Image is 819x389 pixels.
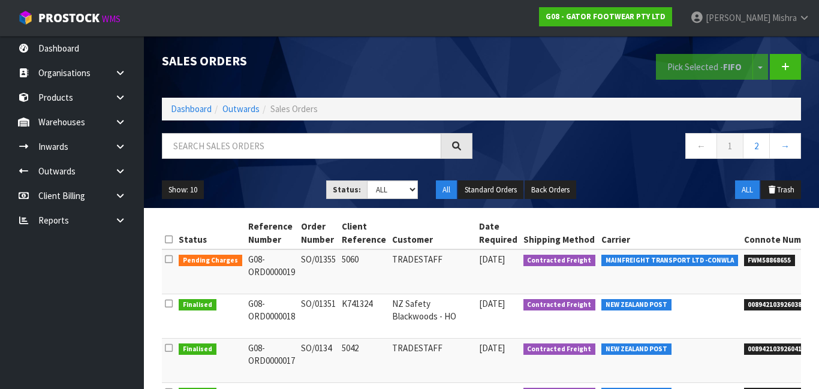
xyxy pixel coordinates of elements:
th: Carrier [598,217,741,249]
td: TRADESTAFF [389,249,476,294]
strong: FIFO [723,61,742,73]
h1: Sales Orders [162,54,472,68]
td: SO/0134 [298,339,339,383]
th: Shipping Method [520,217,599,249]
span: Finalised [179,343,216,355]
strong: G08 - GATOR FOOTWEAR PTY LTD [546,11,666,22]
button: Show: 10 [162,180,204,200]
td: 5060 [339,249,389,294]
button: Pick Selected -FIFO [656,54,753,80]
td: NZ Safety Blackwoods - HO [389,294,476,339]
span: Contracted Freight [523,299,596,311]
strong: Status: [333,185,361,195]
span: [DATE] [479,254,505,265]
a: G08 - GATOR FOOTWEAR PTY LTD [539,7,672,26]
button: Back Orders [525,180,576,200]
span: [DATE] [479,342,505,354]
td: TRADESTAFF [389,339,476,383]
a: 2 [743,133,770,159]
td: SO/01355 [298,249,339,294]
span: ProStock [38,10,100,26]
a: ← [685,133,717,159]
img: cube-alt.png [18,10,33,25]
td: 5042 [339,339,389,383]
button: All [436,180,457,200]
td: G08-ORD0000017 [245,339,298,383]
span: Sales Orders [270,103,318,114]
th: Client Reference [339,217,389,249]
th: Customer [389,217,476,249]
td: K741324 [339,294,389,339]
span: [DATE] [479,298,505,309]
small: WMS [102,13,121,25]
th: Date Required [476,217,520,249]
th: Status [176,217,245,249]
a: → [769,133,801,159]
a: Dashboard [171,103,212,114]
span: Mishra [772,12,797,23]
span: FWM58868655 [744,255,796,267]
td: SO/01351 [298,294,339,339]
span: NEW ZEALAND POST [601,343,672,355]
th: Reference Number [245,217,298,249]
span: MAINFREIGHT TRANSPORT LTD -CONWLA [601,255,738,267]
span: [PERSON_NAME] [706,12,770,23]
span: Contracted Freight [523,255,596,267]
a: 1 [716,133,743,159]
span: NEW ZEALAND POST [601,299,672,311]
span: Finalised [179,299,216,311]
td: G08-ORD0000018 [245,294,298,339]
nav: Page navigation [490,133,801,162]
button: ALL [735,180,760,200]
span: Pending Charges [179,255,242,267]
td: G08-ORD0000019 [245,249,298,294]
span: Contracted Freight [523,343,596,355]
button: Trash [761,180,801,200]
th: Order Number [298,217,339,249]
a: Outwards [222,103,260,114]
button: Standard Orders [458,180,523,200]
input: Search sales orders [162,133,441,159]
